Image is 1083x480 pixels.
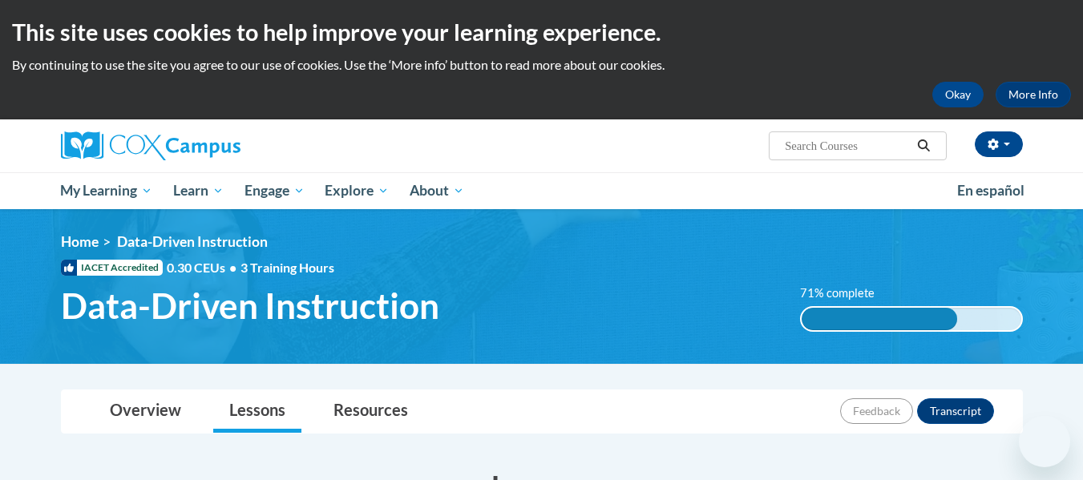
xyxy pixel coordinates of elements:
h2: This site uses cookies to help improve your learning experience. [12,16,1071,48]
div: Main menu [37,172,1047,209]
span: Data-Driven Instruction [117,233,268,250]
a: Engage [234,172,315,209]
a: About [399,172,475,209]
span: • [229,260,236,275]
iframe: Button to launch messaging window [1019,416,1070,467]
input: Search Courses [783,136,911,155]
a: My Learning [51,172,164,209]
span: About [410,181,464,200]
span: Data-Driven Instruction [61,284,439,327]
div: 71% complete [802,308,957,330]
button: Transcript [917,398,994,424]
a: Explore [314,172,399,209]
button: Feedback [840,398,913,424]
span: IACET Accredited [61,260,163,276]
button: Okay [932,82,984,107]
a: Resources [317,390,424,433]
p: By continuing to use the site you agree to our use of cookies. Use the ‘More info’ button to read... [12,56,1071,74]
span: 3 Training Hours [240,260,334,275]
span: En español [957,182,1024,199]
a: More Info [996,82,1071,107]
span: Engage [244,181,305,200]
a: Lessons [213,390,301,433]
label: 71% complete [800,284,892,302]
span: 0.30 CEUs [167,259,240,276]
a: Home [61,233,99,250]
a: Learn [163,172,234,209]
a: En español [947,174,1035,208]
span: Explore [325,181,389,200]
button: Account Settings [975,131,1023,157]
span: My Learning [60,181,152,200]
span: Learn [173,181,224,200]
button: Search [911,136,936,155]
img: Cox Campus [61,131,240,160]
a: Cox Campus [61,131,366,160]
a: Overview [94,390,197,433]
